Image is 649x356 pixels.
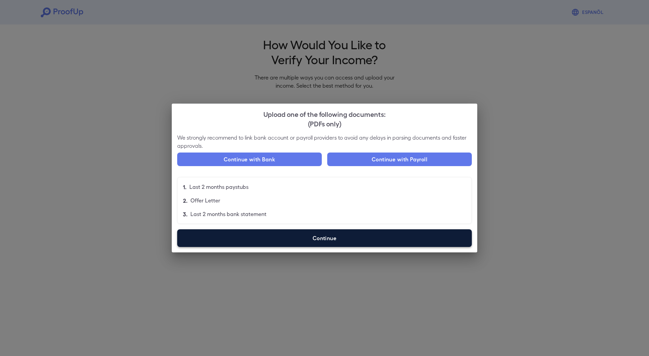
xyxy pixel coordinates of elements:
[177,153,322,166] button: Continue with Bank
[327,153,472,166] button: Continue with Payroll
[172,104,477,133] h2: Upload one of the following documents:
[183,210,188,218] p: 3.
[190,196,220,204] p: Offer Letter
[177,133,472,150] p: We strongly recommend to link bank account or payroll providers to avoid any delays in parsing do...
[190,210,266,218] p: Last 2 months bank statement
[183,196,188,204] p: 2.
[183,183,187,191] p: 1.
[177,119,472,128] div: (PDFs only)
[177,229,472,247] label: Continue
[189,183,248,191] p: Last 2 months paystubs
